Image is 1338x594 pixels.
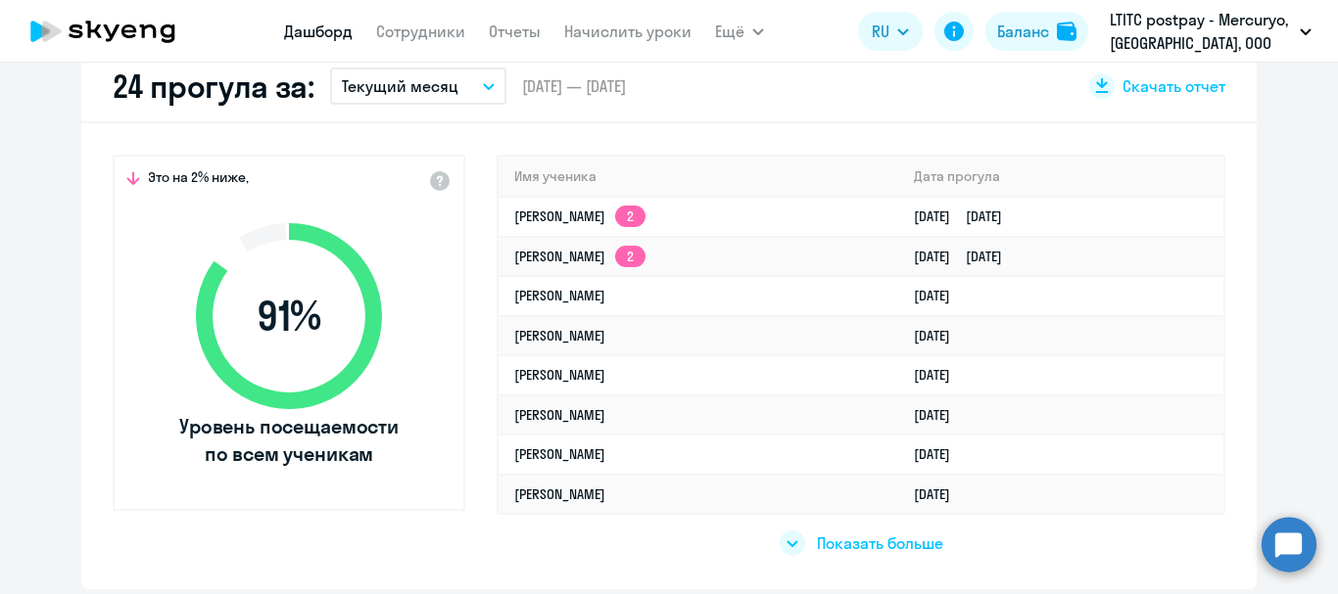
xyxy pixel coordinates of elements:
span: [DATE] — [DATE] [522,75,626,97]
button: Ещё [715,12,764,51]
a: Начислить уроки [564,22,692,41]
span: Показать больше [817,532,943,554]
a: [PERSON_NAME]2 [514,207,645,225]
a: [DATE][DATE] [914,248,1018,265]
a: [DATE] [914,485,966,503]
app-skyeng-badge: 2 [615,246,645,267]
button: RU [858,12,923,51]
a: [PERSON_NAME] [514,327,605,344]
a: Сотрудники [376,22,465,41]
a: [PERSON_NAME] [514,366,605,384]
a: [PERSON_NAME] [514,445,605,463]
a: [PERSON_NAME] [514,406,605,424]
span: RU [872,20,889,43]
a: Отчеты [489,22,541,41]
a: [DATE] [914,406,966,424]
a: [PERSON_NAME]2 [514,248,645,265]
img: balance [1057,22,1076,41]
p: Текущий месяц [342,74,458,98]
th: Дата прогула [898,157,1223,197]
div: Баланс [997,20,1049,43]
a: [DATE][DATE] [914,207,1018,225]
button: LTITC postpay - Mercuryo, [GEOGRAPHIC_DATA], ООО [1100,8,1321,55]
a: [DATE] [914,366,966,384]
a: [PERSON_NAME] [514,485,605,503]
a: [DATE] [914,445,966,463]
span: Это на 2% ниже, [148,168,249,192]
p: LTITC postpay - Mercuryo, [GEOGRAPHIC_DATA], ООО [1110,8,1292,55]
button: Текущий месяц [330,68,506,105]
span: Скачать отчет [1123,75,1225,97]
a: [DATE] [914,287,966,304]
h2: 24 прогула за: [113,67,314,106]
button: Балансbalance [985,12,1088,51]
span: Уровень посещаемости по всем ученикам [176,413,402,468]
span: Ещё [715,20,744,43]
a: [PERSON_NAME] [514,287,605,304]
app-skyeng-badge: 2 [615,206,645,227]
th: Имя ученика [499,157,898,197]
span: 91 % [176,293,402,340]
a: [DATE] [914,327,966,344]
a: Дашборд [284,22,353,41]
